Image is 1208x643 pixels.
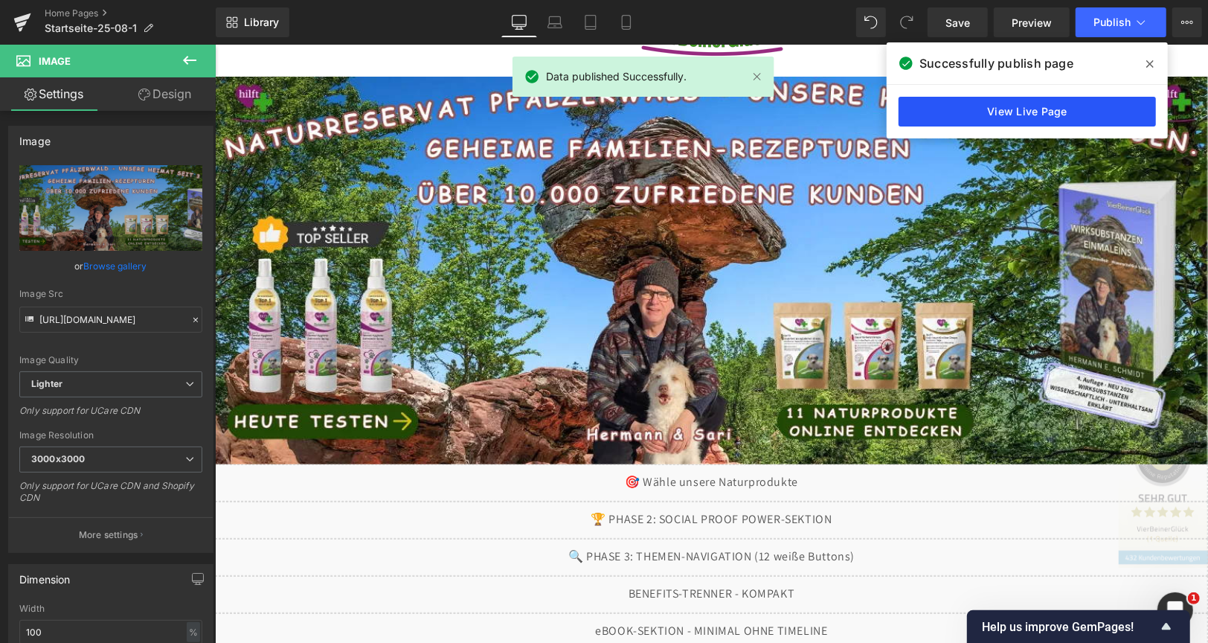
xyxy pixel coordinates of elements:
span: Help us improve GemPages! [982,620,1157,634]
b: 3000x3000 [31,453,85,464]
div: Dimension [19,565,71,586]
a: Laptop [537,7,573,37]
a: Mobile [608,7,644,37]
div: or [19,258,202,274]
span: 1 [1188,592,1200,604]
a: Home Pages [45,7,216,19]
a: Desktop [501,7,537,37]
span: Library [244,16,279,29]
span: Save [945,15,970,31]
div: Image Resolution [19,430,202,441]
div: Only support for UCare CDN and Shopify CDN [19,480,202,514]
div: Width [19,604,202,614]
div: Image Src [19,289,202,299]
a: Preview [994,7,1070,37]
span: Data published Successfully. [546,68,687,85]
button: Redo [892,7,922,37]
div: Image Quality [19,355,202,365]
iframe: Intercom live chat [1157,592,1193,628]
button: Show survey - Help us improve GemPages! [982,618,1175,636]
a: Tablet [573,7,608,37]
a: New Library [216,7,289,37]
p: More settings [79,528,138,542]
input: Link [19,307,202,333]
span: Preview [1012,15,1052,31]
button: More [1172,7,1202,37]
div: Only support for UCare CDN [19,405,202,426]
b: Lighter [31,378,62,389]
a: Browse gallery [84,253,147,279]
button: Undo [856,7,886,37]
div: % [187,622,200,642]
span: Successfully publish page [919,54,1073,72]
span: Image [39,55,71,67]
button: Publish [1076,7,1166,37]
a: View Live Page [899,97,1156,127]
a: Design [111,77,219,111]
span: Startseite-25-08-1 [45,22,137,34]
div: Image [19,127,51,147]
button: More settings [9,517,213,552]
span: Publish [1093,16,1131,28]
